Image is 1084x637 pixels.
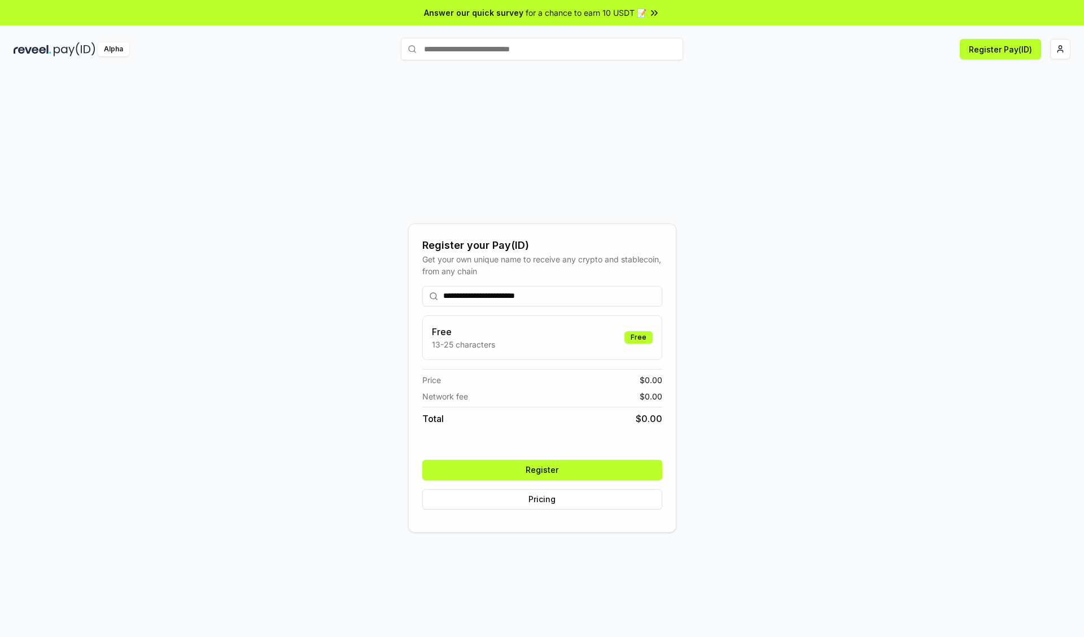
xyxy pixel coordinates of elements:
[424,7,523,19] span: Answer our quick survey
[422,238,662,253] div: Register your Pay(ID)
[432,325,495,339] h3: Free
[422,374,441,386] span: Price
[422,412,444,425] span: Total
[624,331,653,344] div: Free
[14,42,51,56] img: reveel_dark
[526,7,646,19] span: for a chance to earn 10 USDT 📝
[422,489,662,509] button: Pricing
[422,460,662,480] button: Register
[422,253,662,277] div: Get your own unique name to receive any crypto and stablecoin, from any chain
[98,42,129,56] div: Alpha
[960,39,1041,59] button: Register Pay(ID)
[636,412,662,425] span: $ 0.00
[640,390,662,402] span: $ 0.00
[422,390,468,402] span: Network fee
[54,42,95,56] img: pay_id
[432,339,495,350] p: 13-25 characters
[640,374,662,386] span: $ 0.00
